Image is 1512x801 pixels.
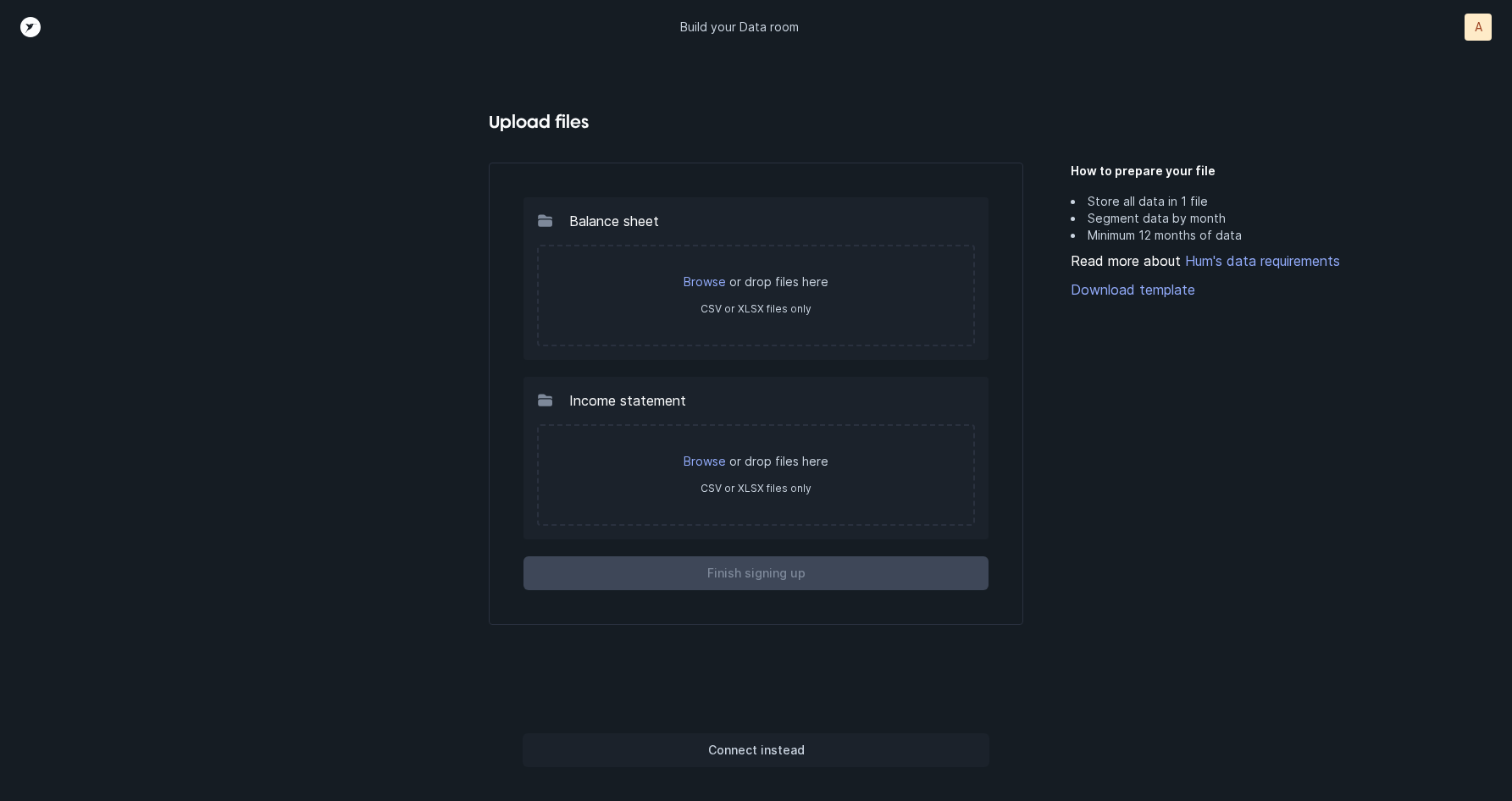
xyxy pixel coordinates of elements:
[1475,19,1482,36] p: A
[707,563,806,583] p: Finish signing up
[1465,14,1492,41] button: A
[1071,279,1386,300] a: Download template
[489,108,1024,135] h4: Upload files
[556,453,957,470] p: or drop files here
[523,556,989,590] button: Finish signing up
[1071,210,1386,227] li: Segment data by month
[569,211,659,231] p: Balance sheet
[708,740,805,760] p: Connect instead
[701,482,811,494] label: CSV or XLSX files only
[556,273,957,290] p: or drop files here
[1071,227,1386,244] li: Minimum 12 months of data
[1181,252,1340,269] a: Hum's data requirements
[1071,163,1386,180] h5: How to prepare your file
[680,19,799,36] p: Build your Data room
[569,390,686,411] p: Income statement
[1071,251,1386,271] div: Read more about
[684,454,726,468] a: Browse
[701,302,811,315] label: CSV or XLSX files only
[523,733,990,767] button: Connect instead
[1071,193,1386,210] li: Store all data in 1 file
[684,274,726,289] a: Browse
